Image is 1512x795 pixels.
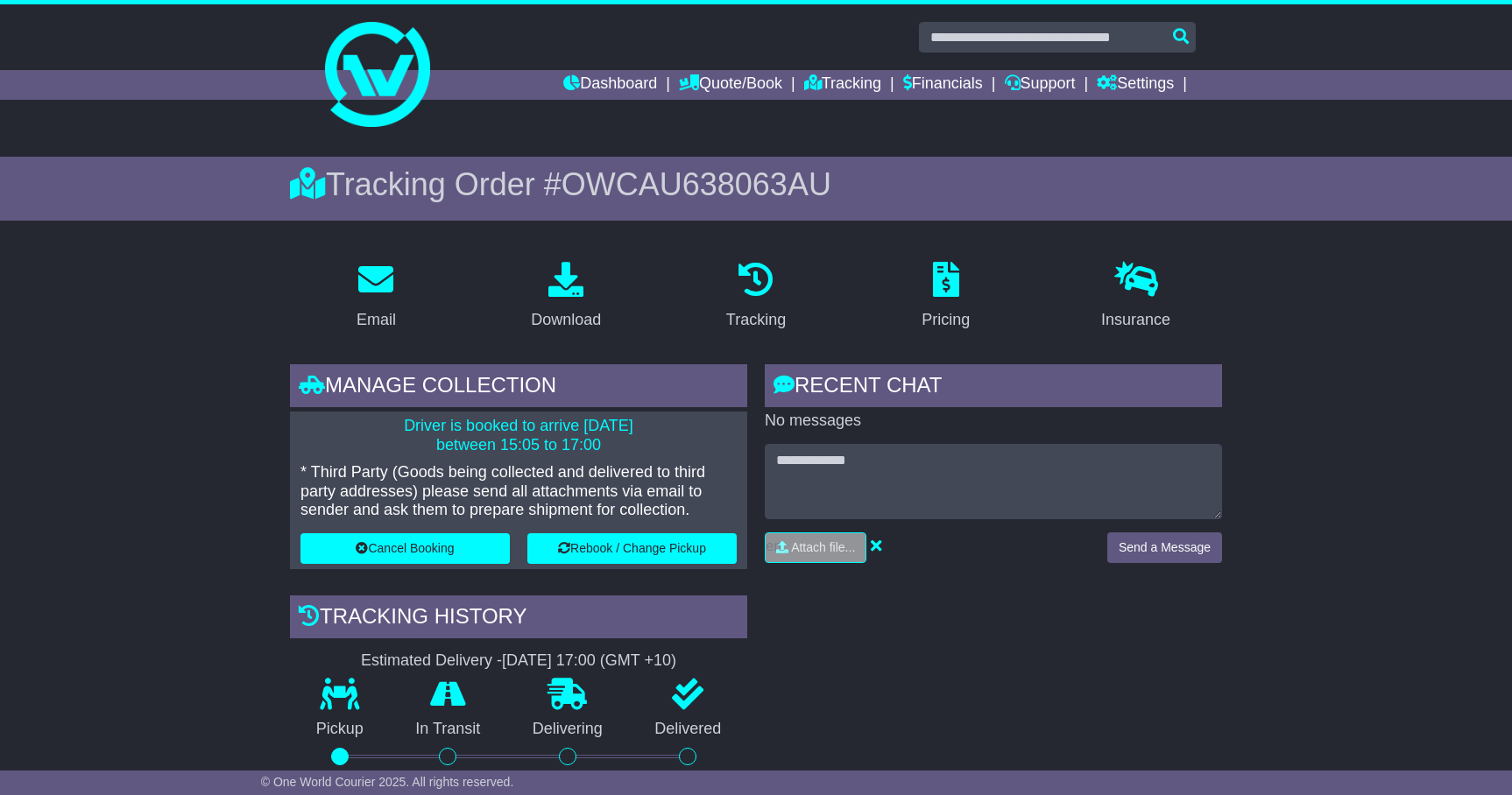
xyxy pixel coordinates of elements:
[531,308,601,332] div: Download
[300,463,737,520] p: * Third Party (Goods being collected and delivered to third party addresses) please send all atta...
[345,256,407,338] a: Email
[1101,308,1170,332] div: Insurance
[300,417,737,454] p: Driver is booked to arrive [DATE] between 15:05 to 17:00
[804,70,881,100] a: Tracking
[502,651,676,671] div: [DATE] 17:00 (GMT +10)
[357,308,396,332] div: Email
[910,256,981,338] a: Pricing
[290,720,390,739] p: Pickup
[290,165,1222,203] div: Tracking Order #
[519,256,612,338] a: Download
[290,364,747,412] div: Manage collection
[527,533,737,564] button: Rebook / Change Pickup
[726,308,786,332] div: Tracking
[390,720,507,739] p: In Transit
[679,70,782,100] a: Quote/Book
[261,775,514,789] span: © One World Courier 2025. All rights reserved.
[300,533,510,564] button: Cancel Booking
[715,256,797,338] a: Tracking
[765,364,1222,412] div: RECENT CHAT
[290,651,747,671] div: Estimated Delivery -
[922,308,970,332] div: Pricing
[629,720,748,739] p: Delivered
[903,70,983,100] a: Financials
[1005,70,1076,100] a: Support
[1097,70,1174,100] a: Settings
[1107,532,1222,563] button: Send a Message
[563,70,657,100] a: Dashboard
[506,720,629,739] p: Delivering
[290,595,747,643] div: Tracking history
[562,166,831,202] span: OWCAU638063AU
[765,412,1222,431] p: No messages
[1090,256,1182,338] a: Insurance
